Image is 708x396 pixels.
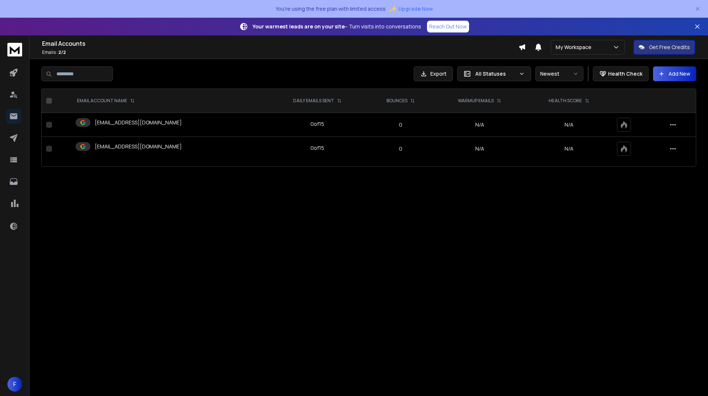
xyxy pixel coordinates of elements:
[549,98,582,104] p: HEALTH SCORE
[293,98,334,104] p: DAILY EMAILS SENT
[556,44,594,51] p: My Workspace
[427,21,469,32] a: Reach Out Now
[7,377,22,392] button: F
[253,23,421,30] p: – Turn visits into conversations
[530,145,608,152] p: N/A
[649,44,690,51] p: Get Free Credits
[389,1,433,16] button: ✨Upgrade Now
[95,119,182,126] p: [EMAIL_ADDRESS][DOMAIN_NAME]
[77,98,135,104] div: EMAIL ACCOUNT NAME
[434,137,525,161] td: N/A
[535,66,583,81] button: Newest
[608,70,642,78] p: Health Check
[372,145,430,152] p: 0
[275,5,386,13] p: You're using the free plan with limited access
[253,23,345,30] strong: Your warmest leads are on your site
[7,43,22,56] img: logo
[530,121,608,128] p: N/A
[634,40,695,55] button: Get Free Credits
[42,49,518,55] p: Emails :
[458,98,494,104] p: WARMUP EMAILS
[429,23,467,30] p: Reach Out Now
[372,121,430,128] p: 0
[593,66,649,81] button: Health Check
[310,120,324,128] div: 0 of 15
[310,144,324,152] div: 0 of 15
[434,113,525,137] td: N/A
[386,98,407,104] p: BOUNCES
[389,4,397,14] span: ✨
[95,143,182,150] p: [EMAIL_ADDRESS][DOMAIN_NAME]
[42,39,518,48] h1: Email Accounts
[653,66,696,81] button: Add New
[398,5,433,13] span: Upgrade Now
[58,49,66,55] span: 2 / 2
[414,66,453,81] button: Export
[475,70,516,78] p: All Statuses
